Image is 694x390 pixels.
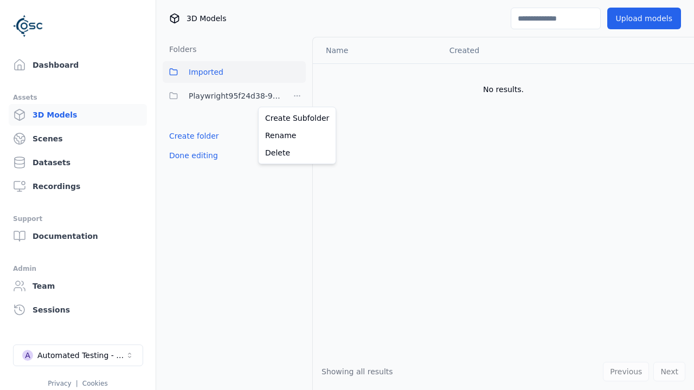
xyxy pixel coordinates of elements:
[261,144,333,161] a: Delete
[261,127,333,144] a: Rename
[261,109,333,127] a: Create Subfolder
